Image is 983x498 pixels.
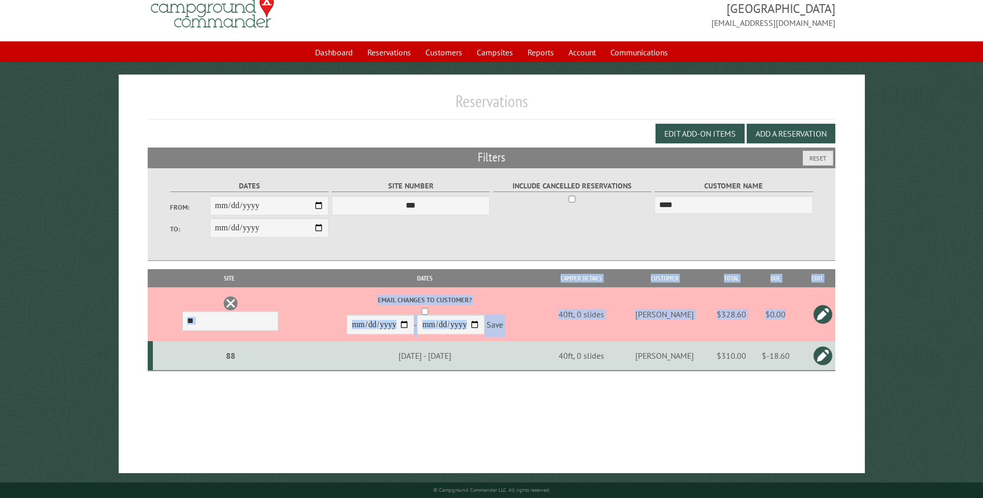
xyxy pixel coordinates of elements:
div: - [307,295,543,337]
th: Camper Details [545,269,618,287]
td: $0.00 [752,287,799,341]
a: Save [487,320,503,330]
a: Customers [419,42,468,62]
a: Communications [604,42,674,62]
div: [DATE] - [DATE] [307,350,543,361]
small: © Campground Commander LLC. All rights reserved. [433,487,550,493]
label: From: [170,202,209,212]
td: [PERSON_NAME] [618,341,711,371]
label: Email changes to customer? [307,295,543,305]
td: [PERSON_NAME] [618,287,711,341]
label: To: [170,224,209,234]
th: Total [711,269,752,287]
a: Dashboard [309,42,359,62]
td: $310.00 [711,341,752,371]
label: Site Number [332,180,490,192]
th: Dates [305,269,545,287]
div: 88 [157,350,304,361]
td: 40ft, 0 slides [545,287,618,341]
a: Reports [521,42,560,62]
td: $328.60 [711,287,752,341]
a: Delete this reservation [223,296,238,311]
th: Site [153,269,305,287]
button: Add a Reservation [747,124,835,143]
a: Campsites [471,42,519,62]
th: Customer [618,269,711,287]
td: $-18.60 [752,341,799,371]
th: Due [752,269,799,287]
a: Reservations [361,42,417,62]
td: 40ft, 0 slides [545,341,618,371]
label: Customer Name [654,180,813,192]
a: Account [562,42,602,62]
th: Edit [799,269,835,287]
button: Reset [803,151,833,166]
h2: Filters [148,148,835,167]
label: Dates [170,180,328,192]
label: Include Cancelled Reservations [493,180,651,192]
h1: Reservations [148,91,835,120]
button: Edit Add-on Items [656,124,745,143]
